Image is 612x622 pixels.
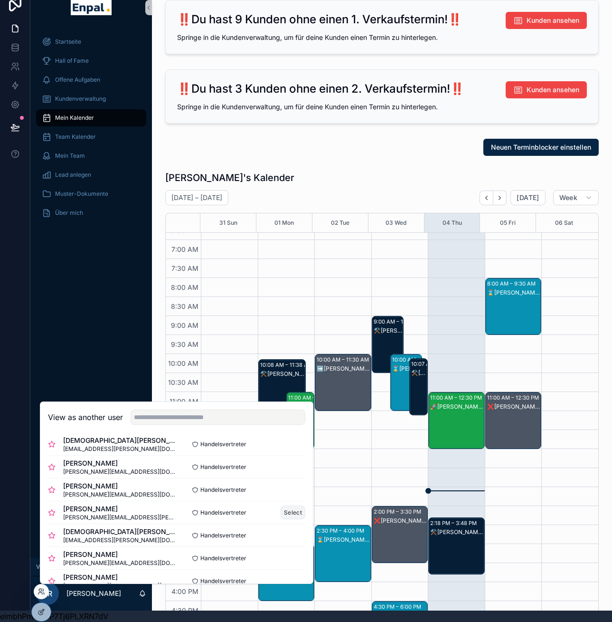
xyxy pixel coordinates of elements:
[169,264,201,272] span: 7:30 AM
[36,33,146,50] a: Startseite
[36,71,146,88] a: Offene Aufgaben
[219,213,237,232] div: 31 Sun
[260,360,315,370] div: 10:08 AM – 11:38 AM
[36,563,90,571] span: Viewing as Jewgeni
[317,536,370,544] div: ⌛[PERSON_NAME] - 1. VG
[36,185,146,202] a: Muster-Dokumente
[36,147,146,164] a: Mein Team
[392,355,447,364] div: 10:00 AM – 11:30 AM
[200,463,246,471] span: Handelsvertreter
[200,440,246,448] span: Handelsvertreter
[486,278,541,335] div: 8:00 AM – 9:30 AM⌛[PERSON_NAME] - 1. VG
[527,85,579,95] span: Kunden ansehen
[30,27,152,234] div: scrollable content
[317,526,367,536] div: 2:30 PM – 4:00 PM
[553,190,599,205] button: Week
[169,283,201,291] span: 8:00 AM
[411,359,465,369] div: 10:07 AM – 11:37 AM
[55,190,108,198] span: Muster-Dokumente
[36,204,146,221] a: Über mich
[281,506,305,519] button: Select
[63,504,177,514] span: [PERSON_NAME]
[36,90,146,107] a: Kundenverwaltung
[487,289,541,297] div: ⌛[PERSON_NAME] - 1. VG
[55,114,94,122] span: Mein Kalender
[443,213,462,232] div: 04 Thu
[386,213,406,232] button: 03 Wed
[288,393,342,402] div: 11:00 AM – 12:30 PM
[36,52,146,69] a: Hall of Fame
[177,12,462,27] h2: ‼️Du hast 9 Kunden ohne einen 1. Verkaufstermin!‼️
[315,354,371,411] div: 10:00 AM – 11:30 AM➡️[PERSON_NAME] - 1. VG
[63,527,177,536] span: [DEMOGRAPHIC_DATA][PERSON_NAME]
[487,279,538,288] div: 8:00 AM – 9:30 AM
[527,16,579,25] span: Kunden ansehen
[63,536,177,544] span: [EMAIL_ADDRESS][PERSON_NAME][DOMAIN_NAME]
[510,190,545,205] button: [DATE]
[200,486,246,494] span: Handelsvertreter
[200,555,246,562] span: Handelsvertreter
[493,191,507,205] button: Next
[506,12,587,29] button: Kunden ansehen
[169,606,201,614] span: 4:30 PM
[392,365,421,373] div: ⌛[PERSON_NAME] - 1. VG
[63,559,177,567] span: [PERSON_NAME][EMAIL_ADDRESS][DOMAIN_NAME]
[169,340,201,348] span: 9:30 AM
[555,213,573,232] button: 06 Sat
[374,507,424,517] div: 2:00 PM – 3:30 PM
[200,532,246,539] span: Handelsvertreter
[63,514,177,521] span: [PERSON_NAME][EMAIL_ADDRESS][PERSON_NAME][DOMAIN_NAME]
[55,95,106,103] span: Kundenverwaltung
[63,491,177,498] span: [PERSON_NAME][EMAIL_ADDRESS][DOMAIN_NAME]
[487,393,541,402] div: 11:00 AM – 12:30 PM
[63,459,177,468] span: [PERSON_NAME]
[177,81,464,96] h2: ‼️Du hast 3 Kunden ohne einen 2. Verkaufstermin!‼️
[411,369,427,377] div: ⚒️[PERSON_NAME] - MVT
[66,589,121,598] p: [PERSON_NAME]
[429,518,484,574] div: 2:18 PM – 3:48 PM⚒️[PERSON_NAME] - MVT
[55,57,89,65] span: Hall of Fame
[374,602,424,612] div: 4:30 PM – 6:00 PM
[36,166,146,183] a: Lead anlegen
[317,365,370,373] div: ➡️[PERSON_NAME] - 1. VG
[169,302,201,310] span: 8:30 AM
[63,573,177,582] span: [PERSON_NAME]
[517,193,539,202] span: [DATE]
[165,171,294,184] h1: [PERSON_NAME]'s Kalender
[372,507,428,563] div: 2:00 PM – 3:30 PM❌[PERSON_NAME] - 2. VG
[167,397,201,405] span: 11:00 AM
[374,517,427,525] div: ❌[PERSON_NAME] - 2. VG
[171,193,222,202] h2: [DATE] – [DATE]
[430,518,479,528] div: 2:18 PM – 3:48 PM
[55,171,91,179] span: Lead anlegen
[331,213,349,232] div: 02 Tue
[169,321,201,329] span: 9:00 AM
[491,143,591,152] span: Neuen Terminblocker einstellen
[55,133,96,141] span: Team Kalender
[500,213,516,232] button: 05 Fri
[169,587,201,595] span: 4:00 PM
[480,191,493,205] button: Back
[429,392,484,449] div: 11:00 AM – 12:30 PM🚀[PERSON_NAME] - 2. VG
[200,509,246,517] span: Handelsvertreter
[506,81,587,98] button: Kunden ansehen
[36,128,146,145] a: Team Kalender
[177,103,438,111] span: Springe in die Kundenverwaltung, um für deine Kunden einen Termin zu hinterlegen.
[410,359,428,415] div: 10:07 AM – 11:37 AM⚒️[PERSON_NAME] - MVT
[48,411,123,423] h2: View as another user
[63,445,177,453] span: [EMAIL_ADDRESS][PERSON_NAME][DOMAIN_NAME]
[169,226,201,234] span: 6:30 AM
[374,317,427,326] div: 9:00 AM – 10:30 AM
[200,577,246,585] span: Handelsvertreter
[430,528,484,536] div: ⚒️[PERSON_NAME] - MVT
[63,468,177,476] span: [PERSON_NAME][EMAIL_ADDRESS][DOMAIN_NAME]
[55,209,83,217] span: Über mich
[430,393,484,402] div: 11:00 AM – 12:30 PM
[486,392,541,449] div: 11:00 AM – 12:30 PM❌[PERSON_NAME] - 2. VG
[274,213,294,232] button: 01 Mon
[55,76,100,84] span: Offene Aufgaben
